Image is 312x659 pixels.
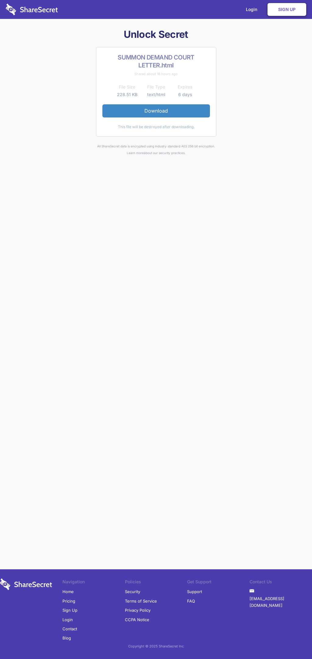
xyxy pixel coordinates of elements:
[268,3,306,16] a: Sign Up
[6,4,58,15] img: logo-wordmark-white-trans-d4663122ce5f474addd5e946df7df03e33cb6a1c49d2221995e7729f52c070b2.svg
[102,70,210,77] div: Shared about 18 hours ago
[62,624,77,633] a: Contact
[125,578,187,587] li: Policies
[102,124,210,130] div: This file will be destroyed after downloading.
[125,606,151,615] a: Privacy Policy
[171,83,200,91] th: Expires
[142,83,171,91] th: File Type
[113,91,142,98] td: 228.51 KB
[187,578,250,587] li: Get Support
[171,91,200,98] td: 6 days
[250,578,312,587] li: Contact Us
[102,104,210,117] a: Download
[187,587,202,596] a: Support
[125,587,140,596] a: Security
[62,587,74,596] a: Home
[62,578,125,587] li: Navigation
[113,83,142,91] th: File Size
[127,151,144,155] a: Learn more
[62,615,73,624] a: Login
[62,606,77,615] a: Sign Up
[125,596,157,606] a: Terms of Service
[187,596,195,606] a: FAQ
[102,53,210,69] h2: SUMMON DEMAND COURT LETTER.html
[125,615,149,624] a: CCPA Notice
[250,594,312,610] a: [EMAIL_ADDRESS][DOMAIN_NAME]
[62,633,71,643] a: Blog
[142,91,171,98] td: text/html
[62,596,75,606] a: Pricing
